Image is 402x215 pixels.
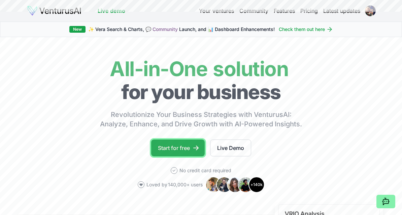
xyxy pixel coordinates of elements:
[153,26,178,32] a: Community
[69,26,86,33] div: New
[151,140,205,156] a: Start for free
[227,177,243,193] img: Avatar 3
[210,140,251,156] a: Live Demo
[238,177,254,193] img: Avatar 4
[216,177,232,193] img: Avatar 2
[205,177,222,193] img: Avatar 1
[88,26,275,33] span: ✨ Vera Search & Charts, 💬 Launch, and 📊 Dashboard Enhancements!
[279,26,333,33] a: Check them out here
